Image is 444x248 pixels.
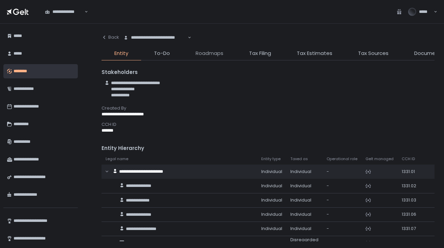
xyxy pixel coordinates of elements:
div: Individual [290,226,318,232]
span: Documents [414,50,444,57]
span: Entity type [261,156,281,161]
div: Search for option [119,31,191,45]
div: Individual [290,169,318,175]
div: - [327,240,357,246]
div: Individual [261,211,282,217]
div: - [327,169,357,175]
div: - [261,240,282,246]
div: Individual [261,169,282,175]
span: Tax Filing [249,50,271,57]
div: Stakeholders [102,69,435,76]
div: - [327,211,357,217]
div: Individual [261,226,282,232]
div: CCH ID [102,121,435,128]
div: - [327,226,357,232]
span: Entity [114,50,128,57]
div: Individual [290,211,318,217]
div: Individual [261,183,282,189]
span: Roadmaps [196,50,223,57]
div: 1331.21 [402,240,423,246]
span: Taxed as [290,156,308,161]
div: - [327,197,357,203]
div: 1331.03 [402,197,423,203]
span: CCH ID [402,156,415,161]
span: Tax Sources [358,50,388,57]
div: Individual [290,197,318,203]
div: 1331.06 [402,211,423,217]
div: Individual [261,197,282,203]
div: 1331.07 [402,226,423,232]
div: - [327,183,357,189]
button: Back [102,31,119,44]
div: 1331.02 [402,183,423,189]
span: Gelt managed [365,156,394,161]
span: Operational role [327,156,357,161]
div: Individual [290,183,318,189]
span: Legal name [106,156,128,161]
span: To-Do [154,50,170,57]
span: Tax Estimates [297,50,332,57]
div: Back [102,34,119,40]
div: Search for option [41,5,88,19]
div: 1331.01 [402,169,423,175]
div: Created By [102,105,435,111]
div: Entity Hierarchy [102,145,435,152]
